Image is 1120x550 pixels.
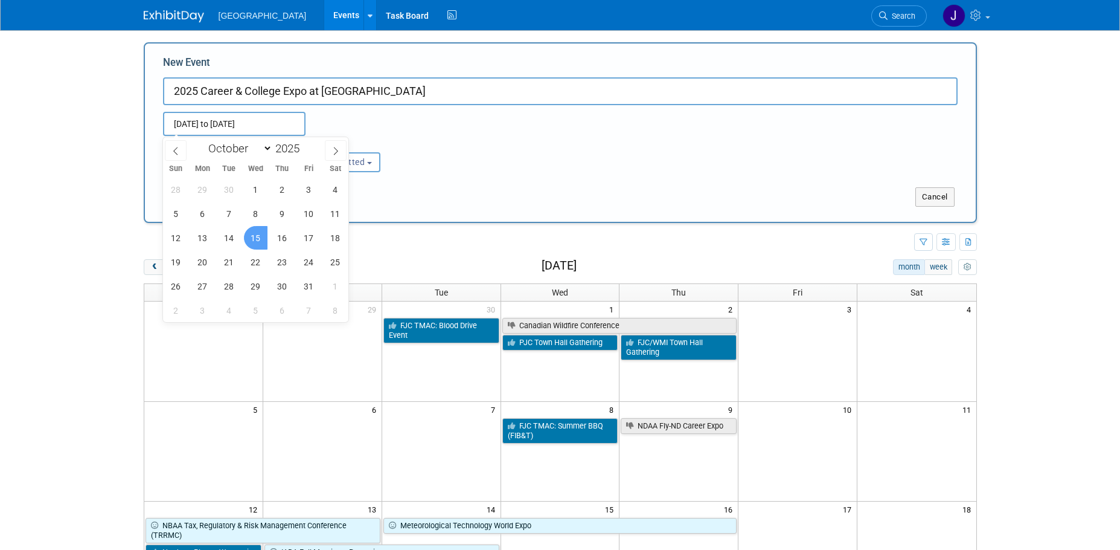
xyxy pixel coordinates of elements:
span: Mon [189,165,216,173]
button: Cancel [915,187,955,207]
input: Year [272,141,309,155]
span: Sat [910,288,923,297]
span: 7 [490,402,501,417]
span: November 1, 2025 [324,274,347,298]
span: 15 [604,502,619,517]
span: 6 [371,402,382,417]
span: 29 [366,302,382,317]
span: October 6, 2025 [191,202,214,225]
span: Wed [242,165,269,173]
span: 9 [727,402,738,417]
h2: [DATE] [542,259,577,273]
span: October 24, 2025 [297,250,321,274]
span: November 6, 2025 [270,299,294,322]
span: 12 [248,502,263,517]
span: October 29, 2025 [244,274,267,298]
img: Jessica Belcher [942,4,965,27]
span: 1 [608,302,619,317]
span: Fri [793,288,802,297]
input: Name of Trade Show / Conference [163,77,958,105]
a: FJC TMAC: Blood Drive Event [383,318,499,343]
span: October 30, 2025 [270,274,294,298]
span: Search [888,11,915,21]
img: ExhibitDay [144,10,204,22]
span: 17 [842,502,857,517]
span: October 13, 2025 [191,226,214,250]
span: October 14, 2025 [217,226,241,250]
a: NDAA Fly-ND Career Expo [621,418,737,434]
span: 14 [485,502,501,517]
span: 16 [723,502,738,517]
span: October 15, 2025 [244,226,267,250]
span: October 11, 2025 [324,202,347,225]
span: October 3, 2025 [297,178,321,201]
span: November 5, 2025 [244,299,267,322]
span: October 28, 2025 [217,274,241,298]
span: 30 [485,302,501,317]
span: Thu [269,165,295,173]
span: October 25, 2025 [324,250,347,274]
span: October 9, 2025 [270,202,294,225]
label: New Event [163,56,210,74]
span: October 4, 2025 [324,178,347,201]
span: 10 [842,402,857,417]
a: Meteorological Technology World Expo [383,518,737,534]
input: Start Date - End Date [163,112,306,136]
span: October 27, 2025 [191,274,214,298]
span: November 3, 2025 [191,299,214,322]
span: September 30, 2025 [217,178,241,201]
span: Sat [322,165,348,173]
span: November 2, 2025 [164,299,188,322]
span: Wed [552,288,568,297]
a: PJC Town Hall Gathering [502,335,618,351]
span: 3 [846,302,857,317]
button: prev [144,259,166,275]
span: October 17, 2025 [297,226,321,250]
span: Fri [295,165,322,173]
div: Participation: [298,136,415,152]
select: Month [203,141,272,156]
div: Attendance / Format: [163,136,280,152]
span: October 21, 2025 [217,250,241,274]
span: October 18, 2025 [324,226,347,250]
span: October 5, 2025 [164,202,188,225]
span: 8 [608,402,619,417]
span: November 4, 2025 [217,299,241,322]
span: November 7, 2025 [297,299,321,322]
span: November 8, 2025 [324,299,347,322]
span: October 23, 2025 [270,250,294,274]
span: 11 [961,402,976,417]
span: October 31, 2025 [297,274,321,298]
a: Search [871,5,927,27]
span: September 29, 2025 [191,178,214,201]
span: October 1, 2025 [244,178,267,201]
span: 5 [252,402,263,417]
span: Thu [671,288,686,297]
span: October 26, 2025 [164,274,188,298]
span: October 10, 2025 [297,202,321,225]
span: October 8, 2025 [244,202,267,225]
span: Tue [216,165,242,173]
button: week [924,259,952,275]
span: October 20, 2025 [191,250,214,274]
span: 18 [961,502,976,517]
span: 2 [727,302,738,317]
span: October 22, 2025 [244,250,267,274]
span: October 12, 2025 [164,226,188,250]
button: month [893,259,925,275]
i: Personalize Calendar [964,264,971,271]
span: [GEOGRAPHIC_DATA] [219,11,307,21]
span: 13 [366,502,382,517]
span: 4 [965,302,976,317]
span: Sun [163,165,190,173]
span: October 7, 2025 [217,202,241,225]
span: October 16, 2025 [270,226,294,250]
span: Tue [435,288,448,297]
button: myCustomButton [958,259,976,275]
a: Canadian Wildfire Conference [502,318,737,334]
a: FJC/WMI Town Hall Gathering [621,335,737,360]
span: October 2, 2025 [270,178,294,201]
a: FJC TMAC: Summer BBQ (FIB&T) [502,418,618,443]
a: NBAA Tax, Regulatory & Risk Management Conference (TRRMC) [146,518,380,543]
span: October 19, 2025 [164,250,188,274]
